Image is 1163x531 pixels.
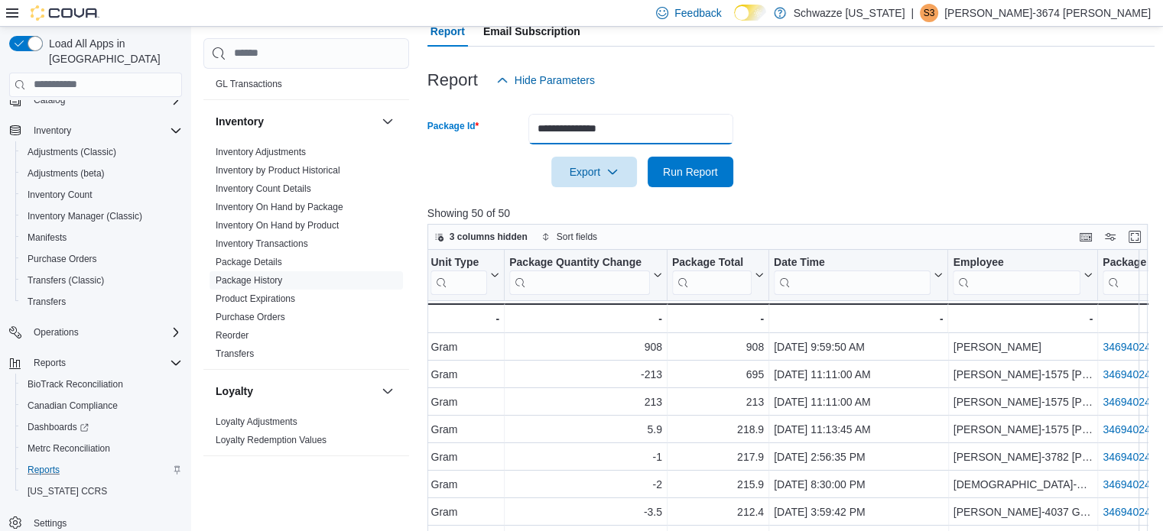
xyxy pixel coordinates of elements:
p: Showing 50 of 50 [427,206,1155,221]
div: - [953,309,1093,328]
span: Package Details [216,256,282,268]
button: Inventory Manager (Classic) [15,206,188,227]
a: Adjustments (beta) [21,164,111,183]
a: Product Expirations [216,293,295,304]
span: Feedback [674,5,721,21]
span: Reports [28,464,60,476]
span: Metrc Reconciliation [28,442,110,455]
button: Operations [3,322,188,343]
span: Purchase Orders [21,250,182,268]
span: Sort fields [557,231,597,243]
div: Package Quantity Change [509,255,650,294]
div: 908 [672,338,764,356]
div: [DEMOGRAPHIC_DATA]-3972 [PERSON_NAME] [953,475,1093,494]
a: Package History [216,275,282,286]
div: 695 [672,365,764,384]
a: Package Details [216,257,282,267]
a: Loyalty Adjustments [216,416,297,427]
span: Run Report [663,164,718,180]
button: Inventory [28,121,77,140]
div: 215.9 [672,475,764,494]
div: Unit Type [430,255,487,270]
span: Dashboards [28,421,89,433]
span: Operations [34,326,79,338]
div: 213 [672,393,764,411]
a: Inventory Transactions [216,238,308,249]
button: Catalog [28,91,71,109]
button: Display options [1101,228,1119,246]
div: -1 [509,448,662,466]
a: BioTrack Reconciliation [21,375,129,393]
button: Enter fullscreen [1126,228,1144,246]
a: Purchase Orders [216,312,285,322]
div: Finance [203,57,409,99]
span: Email Subscription [483,16,580,47]
div: - [672,309,764,328]
span: Adjustments (Classic) [21,143,182,161]
div: Gram [430,365,499,384]
span: Manifests [21,228,182,247]
span: Transfers [28,296,66,308]
div: [DATE] 2:56:35 PM [774,448,944,466]
span: Inventory Manager (Classic) [28,210,142,222]
button: Employee [953,255,1093,294]
a: Inventory Count [21,186,99,204]
button: 3 columns hidden [428,228,534,246]
span: Inventory On Hand by Product [216,219,339,232]
button: Package Total [672,255,764,294]
div: [PERSON_NAME]-1575 [PERSON_NAME] [953,420,1093,439]
a: GL Transactions [216,79,282,89]
div: -213 [509,365,662,384]
div: [PERSON_NAME]-1575 [PERSON_NAME] [953,365,1093,384]
a: Inventory On Hand by Product [216,220,339,231]
div: Gram [430,503,499,521]
div: Date Time [774,255,931,294]
div: [DATE] 11:11:00 AM [774,393,944,411]
span: BioTrack Reconciliation [28,378,123,390]
button: Package Quantity Change [509,255,662,294]
p: | [911,4,914,22]
span: BioTrack Reconciliation [21,375,182,393]
span: 3 columns hidden [450,231,528,243]
a: Transfers [21,293,72,311]
button: Inventory [378,112,397,131]
div: Inventory [203,143,409,369]
span: Inventory Manager (Classic) [21,207,182,225]
span: Settings [34,517,67,529]
button: Unit Type [430,255,499,294]
span: Adjustments (Classic) [28,146,116,158]
span: Loyalty Redemption Values [216,434,326,446]
div: 217.9 [672,448,764,466]
div: 218.9 [672,420,764,439]
span: Adjustments (beta) [21,164,182,183]
button: Transfers (Classic) [15,270,188,291]
a: Dashboards [15,416,188,438]
span: Canadian Compliance [21,397,182,415]
div: [DATE] 8:30:00 PM [774,475,944,494]
div: -2 [509,475,662,494]
a: [US_STATE] CCRS [21,482,113,500]
a: Inventory Adjustments [216,147,306,157]
h3: Inventory [216,114,264,129]
a: Purchase Orders [21,250,103,268]
span: Inventory On Hand by Package [216,201,343,213]
h3: Loyalty [216,384,253,399]
span: Report [430,16,465,47]
div: 212.4 [672,503,764,521]
div: Sarah-3674 Holmes [920,4,938,22]
button: Inventory [216,114,375,129]
span: Catalog [28,91,182,109]
span: Package History [216,274,282,287]
a: Metrc Reconciliation [21,439,116,458]
button: Run Report [648,157,733,187]
span: Loyalty Adjustments [216,416,297,428]
span: Purchase Orders [216,311,285,323]
span: Hide Parameters [515,73,595,88]
div: Gram [430,420,499,439]
a: Dashboards [21,418,95,436]
span: Transfers (Classic) [21,271,182,290]
span: [US_STATE] CCRS [28,485,107,497]
button: Adjustments (beta) [15,163,188,184]
button: Hide Parameters [490,65,601,96]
